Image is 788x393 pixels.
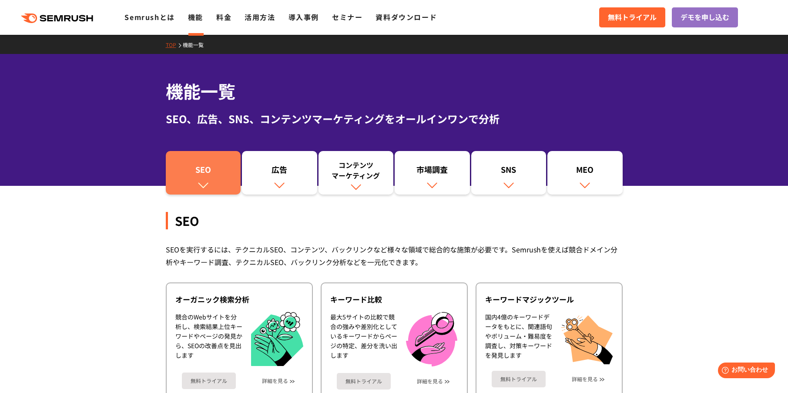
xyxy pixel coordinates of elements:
div: キーワード比較 [330,294,458,305]
img: オーガニック検索分析 [251,312,303,366]
a: 料金 [216,12,231,22]
a: 市場調査 [395,151,470,195]
span: デモを申し込む [681,12,729,23]
iframe: Help widget launcher [711,359,778,383]
a: セミナー [332,12,362,22]
a: 詳細を見る [262,378,288,384]
div: オーガニック検索分析 [175,294,303,305]
span: 無料トライアル [608,12,657,23]
a: SEO [166,151,241,195]
a: 機能 [188,12,203,22]
a: 資料ダウンロード [376,12,437,22]
img: キーワードマジックツール [561,312,613,364]
div: SEOを実行するには、テクニカルSEO、コンテンツ、バックリンクなど様々な領域で総合的な施策が必要です。Semrushを使えば競合ドメイン分析やキーワード調査、テクニカルSEO、バックリンク分析... [166,243,623,269]
a: 無料トライアル [599,7,665,27]
a: 広告 [242,151,317,195]
a: 詳細を見る [417,378,443,384]
div: SEO [166,212,623,229]
div: 国内4億のキーワードデータをもとに、関連語句やボリューム・難易度を調査し、対策キーワードを発見します [485,312,552,364]
div: SEO、広告、SNS、コンテンツマーケティングをオールインワンで分析 [166,111,623,127]
a: SNS [471,151,547,195]
div: 広告 [246,164,313,179]
img: キーワード比較 [406,312,457,366]
a: 機能一覧 [183,41,210,48]
div: 市場調査 [399,164,466,179]
div: キーワードマジックツール [485,294,613,305]
a: 導入事例 [288,12,319,22]
div: SEO [170,164,237,179]
div: MEO [552,164,618,179]
a: 無料トライアル [492,371,546,387]
a: デモを申し込む [672,7,738,27]
a: 活用方法 [245,12,275,22]
h1: 機能一覧 [166,78,623,104]
a: コンテンツマーケティング [319,151,394,195]
a: MEO [547,151,623,195]
a: TOP [166,41,183,48]
div: SNS [476,164,542,179]
a: 詳細を見る [572,376,598,382]
div: 競合のWebサイトを分析し、検索結果上位キーワードやページの発見から、SEOの改善点を見出します [175,312,242,366]
a: Semrushとは [124,12,174,22]
div: コンテンツ マーケティング [323,160,389,181]
a: 無料トライアル [337,373,391,390]
a: 無料トライアル [182,373,236,389]
div: 最大5サイトの比較で競合の強みや差別化としているキーワードからページの特定、差分を洗い出します [330,312,397,366]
